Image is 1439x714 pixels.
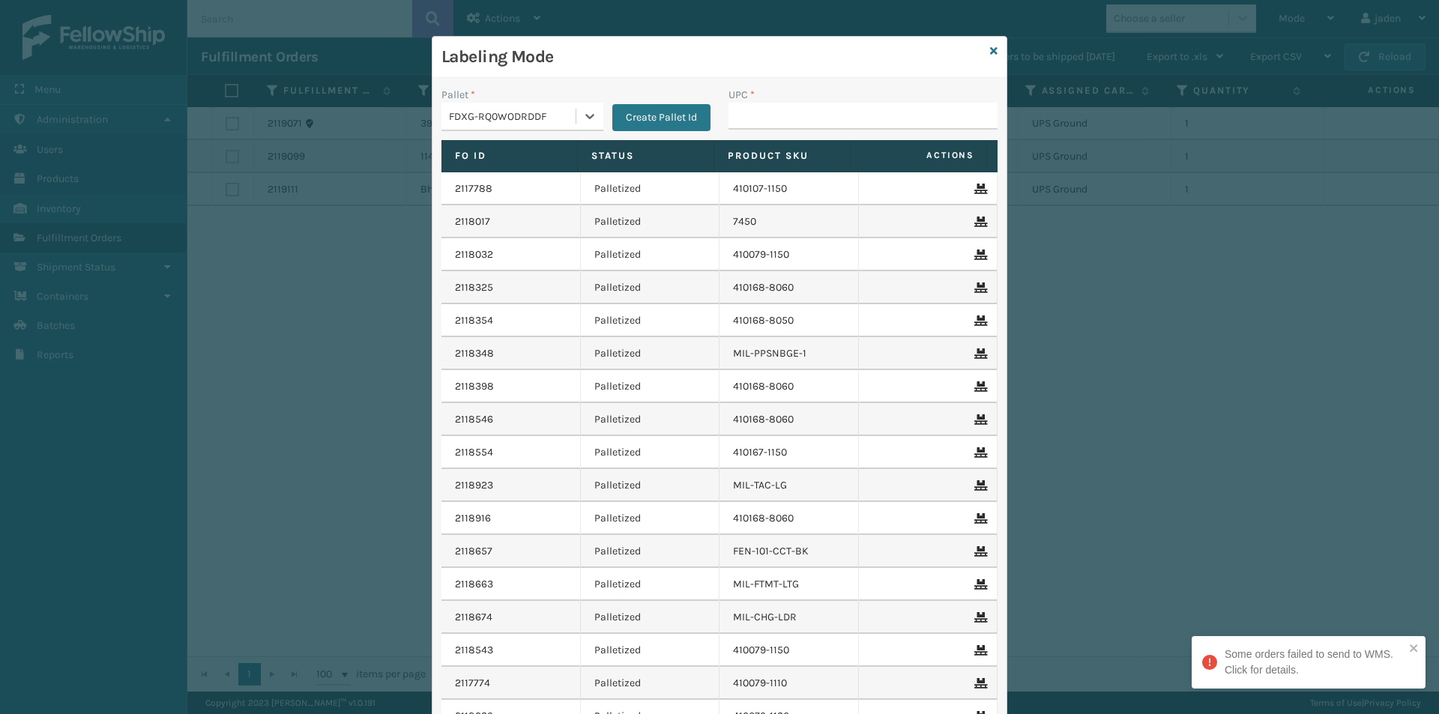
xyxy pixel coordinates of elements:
[455,313,493,328] a: 2118354
[974,249,983,260] i: Remove From Pallet
[719,502,859,535] td: 410168-8060
[974,348,983,359] i: Remove From Pallet
[1409,642,1420,656] button: close
[719,634,859,667] td: 410079-1150
[455,511,491,526] a: 2118916
[974,678,983,689] i: Remove From Pallet
[855,143,983,168] span: Actions
[455,214,490,229] a: 2118017
[719,436,859,469] td: 410167-1150
[728,87,755,103] label: UPC
[974,447,983,458] i: Remove From Pallet
[581,436,720,469] td: Palletized
[449,109,577,124] div: FDXG-RQ0WODRDDF
[719,601,859,634] td: MIL-CHG-LDR
[441,46,984,68] h3: Labeling Mode
[455,643,493,658] a: 2118543
[612,104,711,131] button: Create Pallet Id
[581,172,720,205] td: Palletized
[974,282,983,293] i: Remove From Pallet
[719,238,859,271] td: 410079-1150
[719,205,859,238] td: 7450
[591,149,700,163] label: Status
[581,469,720,502] td: Palletized
[455,247,493,262] a: 2118032
[455,379,494,394] a: 2118398
[719,271,859,304] td: 410168-8060
[581,271,720,304] td: Palletized
[719,469,859,502] td: MIL-TAC-LG
[719,403,859,436] td: 410168-8060
[455,577,493,592] a: 2118663
[455,544,492,559] a: 2118657
[719,304,859,337] td: 410168-8050
[1225,647,1405,678] div: Some orders failed to send to WMS. Click for details.
[974,414,983,425] i: Remove From Pallet
[719,337,859,370] td: MIL-PPSNBGE-1
[719,568,859,601] td: MIL-FTMT-LTG
[581,502,720,535] td: Palletized
[455,610,492,625] a: 2118674
[719,667,859,700] td: 410079-1110
[974,381,983,392] i: Remove From Pallet
[719,370,859,403] td: 410168-8060
[581,634,720,667] td: Palletized
[581,337,720,370] td: Palletized
[581,568,720,601] td: Palletized
[974,217,983,227] i: Remove From Pallet
[974,645,983,656] i: Remove From Pallet
[581,205,720,238] td: Palletized
[581,370,720,403] td: Palletized
[455,149,564,163] label: Fo Id
[581,304,720,337] td: Palletized
[974,579,983,590] i: Remove From Pallet
[719,535,859,568] td: FEN-101-CCT-BK
[581,667,720,700] td: Palletized
[974,480,983,491] i: Remove From Pallet
[974,513,983,524] i: Remove From Pallet
[974,184,983,194] i: Remove From Pallet
[581,535,720,568] td: Palletized
[581,601,720,634] td: Palletized
[455,676,490,691] a: 2117774
[455,181,492,196] a: 2117788
[441,87,475,103] label: Pallet
[581,403,720,436] td: Palletized
[455,346,494,361] a: 2118348
[974,315,983,326] i: Remove From Pallet
[455,478,493,493] a: 2118923
[974,612,983,623] i: Remove From Pallet
[581,238,720,271] td: Palletized
[719,172,859,205] td: 410107-1150
[728,149,836,163] label: Product SKU
[455,280,493,295] a: 2118325
[455,412,493,427] a: 2118546
[455,445,493,460] a: 2118554
[974,546,983,557] i: Remove From Pallet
